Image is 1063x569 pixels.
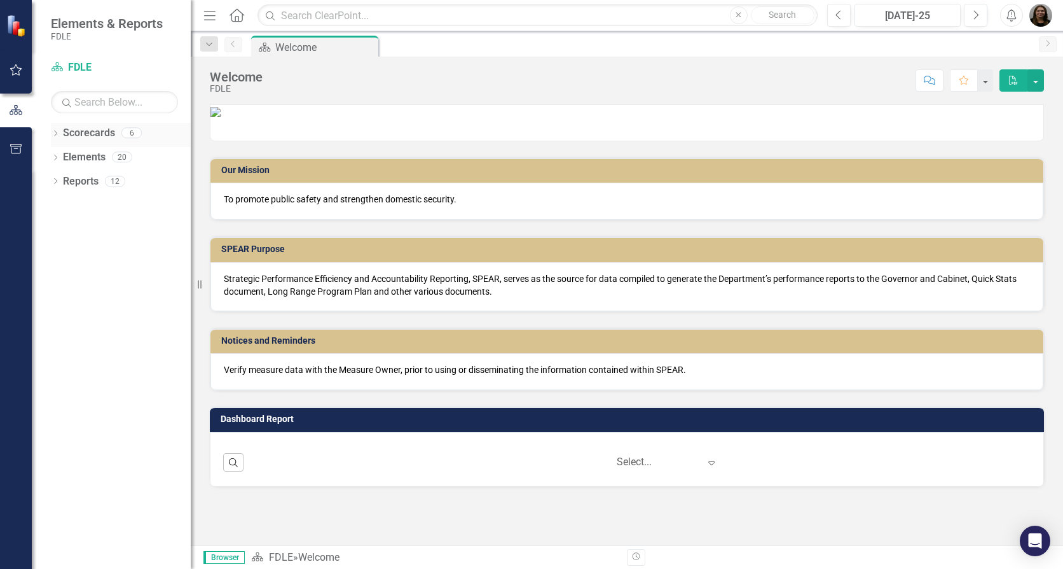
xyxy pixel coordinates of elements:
[63,174,99,189] a: Reports
[275,39,375,55] div: Welcome
[221,414,1038,424] h3: Dashboard Report
[203,551,245,564] span: Browser
[210,107,221,117] img: SPEAR_4_with%20FDLE%20New%20Logo_2.jpg
[51,31,163,41] small: FDLE
[251,551,617,565] div: »
[6,15,29,37] img: ClearPoint Strategy
[63,126,115,141] a: Scorecards
[1029,4,1052,27] img: Morgan Miller
[210,84,263,94] div: FDLE
[224,365,686,375] span: Verify measure data with the Measure Owner, prior to using or disseminating the information conta...
[257,4,818,27] input: Search ClearPoint...
[224,272,1030,298] p: Strategic Performance Efficiency and Accountability Reporting, SPEAR, serves as the source for da...
[221,244,1037,254] h3: SPEAR Purpose
[63,150,106,165] a: Elements
[51,60,178,75] a: FDLE
[769,10,796,20] span: Search
[210,70,263,84] div: Welcome
[112,152,132,163] div: 20
[221,165,1037,175] h3: Our Mission
[751,6,814,24] button: Search
[221,336,1037,346] h3: Notices and Reminders
[105,176,125,186] div: 12
[121,128,142,139] div: 6
[51,16,163,31] span: Elements & Reports
[854,4,961,27] button: [DATE]-25
[224,193,1030,206] p: To promote public safety and strengthen domestic security.
[859,8,956,24] div: [DATE]-25
[51,91,178,113] input: Search Below...
[269,551,293,563] a: FDLE
[298,551,339,563] div: Welcome
[1020,526,1050,556] div: Open Intercom Messenger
